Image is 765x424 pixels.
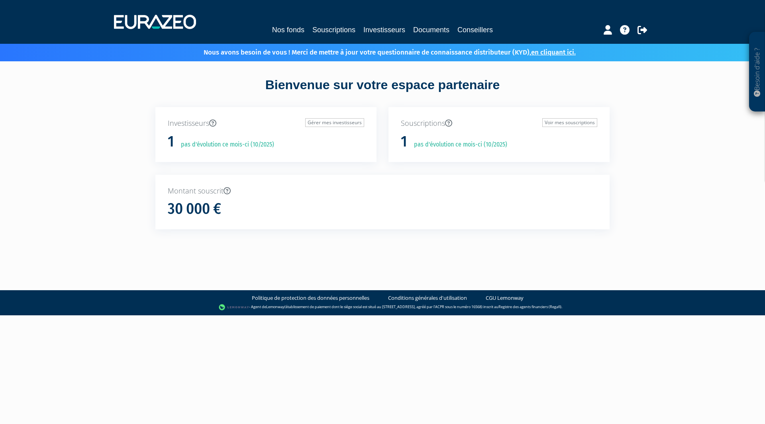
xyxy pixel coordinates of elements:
[401,118,597,129] p: Souscriptions
[114,15,196,29] img: 1732889491-logotype_eurazeo_blanc_rvb.png
[168,133,174,150] h1: 1
[312,24,355,35] a: Souscriptions
[457,24,493,35] a: Conseillers
[531,48,576,57] a: en cliquant ici.
[542,118,597,127] a: Voir mes souscriptions
[266,305,284,310] a: Lemonway
[413,24,449,35] a: Documents
[753,36,762,108] p: Besoin d'aide ?
[363,24,405,35] a: Investisseurs
[8,303,757,311] div: - Agent de (établissement de paiement dont le siège social est situé au [STREET_ADDRESS], agréé p...
[252,294,369,302] a: Politique de protection des données personnelles
[180,46,576,57] p: Nous avons besoin de vous ! Merci de mettre à jour votre questionnaire de connaissance distribute...
[401,133,407,150] h1: 1
[272,24,304,35] a: Nos fonds
[149,76,616,107] div: Bienvenue sur votre espace partenaire
[305,118,364,127] a: Gérer mes investisseurs
[388,294,467,302] a: Conditions générales d'utilisation
[408,140,507,149] p: pas d'évolution ce mois-ci (10/2025)
[175,140,274,149] p: pas d'évolution ce mois-ci (10/2025)
[168,118,364,129] p: Investisseurs
[486,294,524,302] a: CGU Lemonway
[168,186,597,196] p: Montant souscrit
[219,303,249,311] img: logo-lemonway.png
[168,201,221,217] h1: 30 000 €
[498,305,561,310] a: Registre des agents financiers (Regafi)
